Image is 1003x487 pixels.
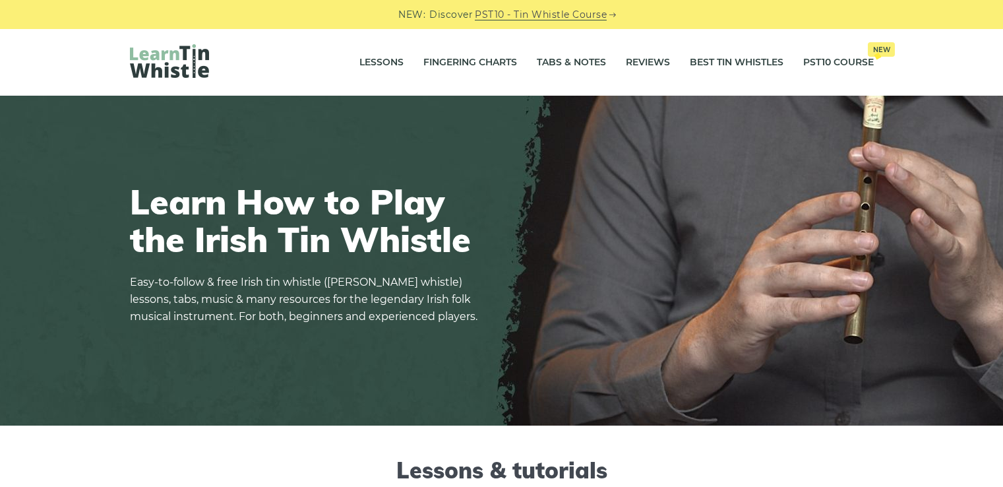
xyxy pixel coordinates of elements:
span: New [868,42,895,57]
p: Easy-to-follow & free Irish tin whistle ([PERSON_NAME] whistle) lessons, tabs, music & many resou... [130,274,486,325]
h1: Learn How to Play the Irish Tin Whistle [130,183,486,258]
a: Lessons [359,46,404,79]
a: PST10 CourseNew [803,46,874,79]
a: Tabs & Notes [537,46,606,79]
a: Reviews [626,46,670,79]
a: Fingering Charts [423,46,517,79]
img: LearnTinWhistle.com [130,44,209,78]
a: Best Tin Whistles [690,46,783,79]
